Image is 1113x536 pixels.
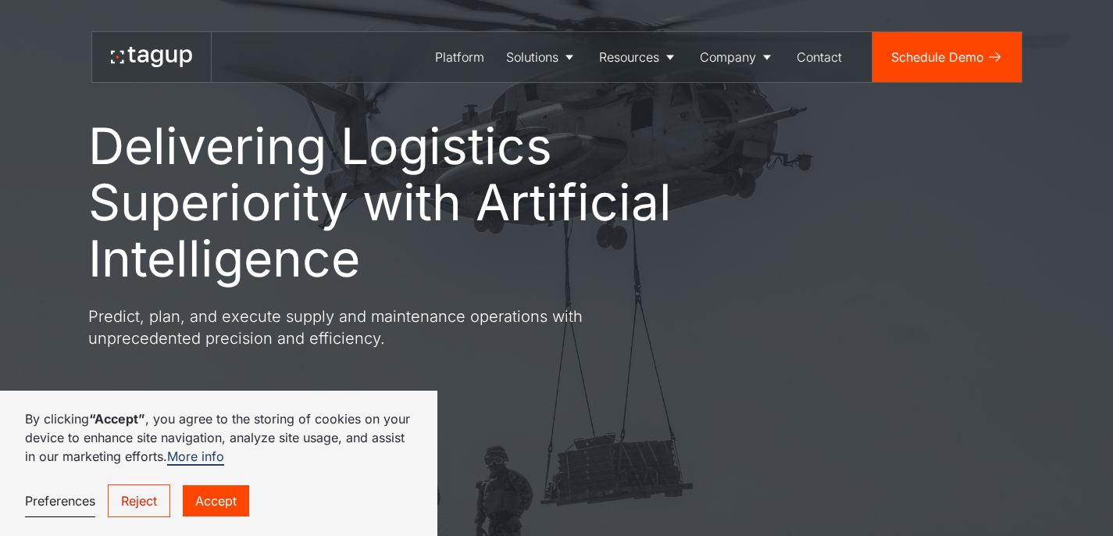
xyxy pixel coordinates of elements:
a: Accept [183,485,249,516]
div: Resources [599,48,659,66]
a: More info [167,448,224,466]
div: Solutions [506,48,558,66]
a: Preferences [25,485,95,517]
a: Resources [588,32,689,82]
p: By clicking , you agree to the storing of cookies on your device to enhance site navigation, anal... [25,409,412,466]
a: Schedule Demo [872,32,1022,82]
div: Platform [435,48,484,66]
strong: “Accept” [89,411,145,427]
h1: Delivering Logistics Superiority with Artificial Intelligence [88,118,744,287]
div: Company [700,48,756,66]
a: Solutions [495,32,588,82]
div: Schedule Demo [891,48,984,66]
a: Reject [108,484,170,517]
a: Platform [424,32,495,82]
a: Company [689,32,786,82]
div: Contact [797,48,842,66]
p: Predict, plan, and execute supply and maintenance operations with unprecedented precision and eff... [88,306,651,349]
a: Contact [786,32,853,82]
